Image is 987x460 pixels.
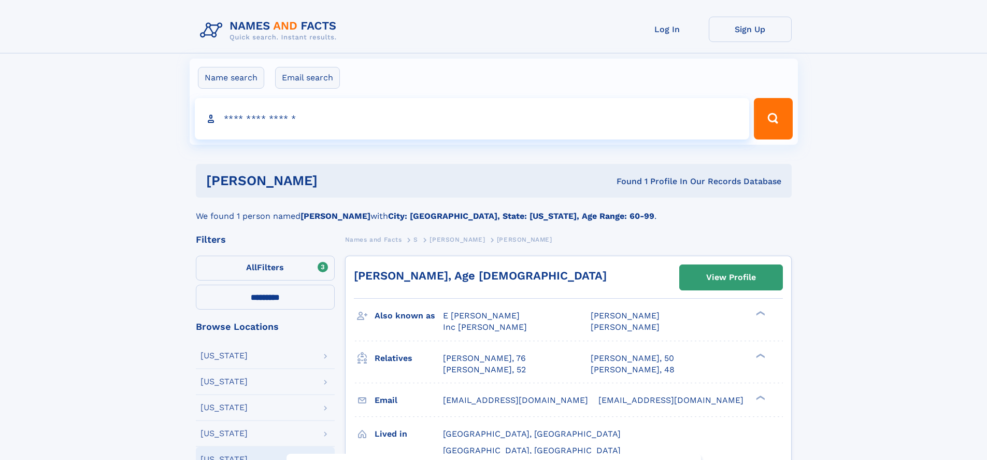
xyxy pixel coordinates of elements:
[196,235,335,244] div: Filters
[753,352,766,359] div: ❯
[201,378,248,386] div: [US_STATE]
[680,265,782,290] a: View Profile
[497,236,552,243] span: [PERSON_NAME]
[591,322,660,332] span: [PERSON_NAME]
[430,236,485,243] span: [PERSON_NAME]
[626,17,709,42] a: Log In
[443,311,520,320] span: E [PERSON_NAME]
[706,266,756,289] div: View Profile
[201,352,248,360] div: [US_STATE]
[443,322,527,332] span: Inc [PERSON_NAME]
[443,429,621,439] span: [GEOGRAPHIC_DATA], [GEOGRAPHIC_DATA]
[754,98,792,140] button: Search Button
[196,322,335,331] div: Browse Locations
[467,176,781,187] div: Found 1 Profile In Our Records Database
[443,395,588,405] span: [EMAIL_ADDRESS][DOMAIN_NAME]
[345,233,402,246] a: Names and Facts
[198,67,264,89] label: Name search
[443,353,526,364] a: [PERSON_NAME], 76
[709,17,792,42] a: Sign Up
[246,262,257,272] span: All
[591,364,675,375] a: [PERSON_NAME], 48
[591,311,660,320] span: [PERSON_NAME]
[375,425,443,443] h3: Lived in
[413,236,418,243] span: S
[388,211,654,221] b: City: [GEOGRAPHIC_DATA], State: [US_STATE], Age Range: 60-99
[753,394,766,401] div: ❯
[413,233,418,246] a: S
[301,211,370,221] b: [PERSON_NAME]
[753,310,766,317] div: ❯
[375,307,443,325] h3: Also known as
[598,395,743,405] span: [EMAIL_ADDRESS][DOMAIN_NAME]
[354,269,607,282] a: [PERSON_NAME], Age [DEMOGRAPHIC_DATA]
[196,17,345,45] img: Logo Names and Facts
[275,67,340,89] label: Email search
[375,392,443,409] h3: Email
[196,256,335,281] label: Filters
[195,98,750,140] input: search input
[430,233,485,246] a: [PERSON_NAME]
[201,429,248,438] div: [US_STATE]
[375,350,443,367] h3: Relatives
[591,353,674,364] a: [PERSON_NAME], 50
[443,445,621,455] span: [GEOGRAPHIC_DATA], [GEOGRAPHIC_DATA]
[196,198,792,222] div: We found 1 person named with .
[443,364,526,375] a: [PERSON_NAME], 52
[201,403,248,412] div: [US_STATE]
[206,174,467,187] h1: [PERSON_NAME]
